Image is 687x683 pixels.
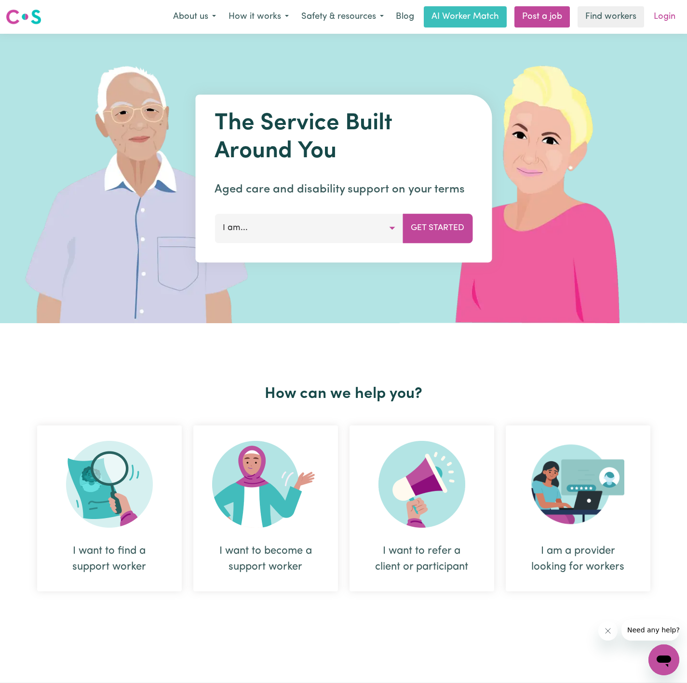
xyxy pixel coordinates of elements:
[37,425,182,591] div: I want to find a support worker
[598,621,618,641] iframe: Close message
[531,441,625,528] img: Provider
[648,644,679,675] iframe: Button to launch messaging window
[373,543,471,575] div: I want to refer a client or participant
[390,6,420,27] a: Blog
[193,425,338,591] div: I want to become a support worker
[350,425,494,591] div: I want to refer a client or participant
[6,8,41,26] img: Careseekers logo
[578,6,644,27] a: Find workers
[167,7,222,27] button: About us
[215,214,403,243] button: I am...
[6,6,41,28] a: Careseekers logo
[216,543,315,575] div: I want to become a support worker
[648,6,681,27] a: Login
[514,6,570,27] a: Post a job
[60,543,159,575] div: I want to find a support worker
[424,6,507,27] a: AI Worker Match
[506,425,650,591] div: I am a provider looking for workers
[295,7,390,27] button: Safety & resources
[215,110,472,165] h1: The Service Built Around You
[403,214,472,243] button: Get Started
[31,385,656,403] h2: How can we help you?
[212,441,319,528] img: Become Worker
[6,7,58,14] span: Need any help?
[378,441,465,528] img: Refer
[66,441,153,528] img: Search
[621,619,679,641] iframe: Message from company
[222,7,295,27] button: How it works
[529,543,627,575] div: I am a provider looking for workers
[215,181,472,198] p: Aged care and disability support on your terms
